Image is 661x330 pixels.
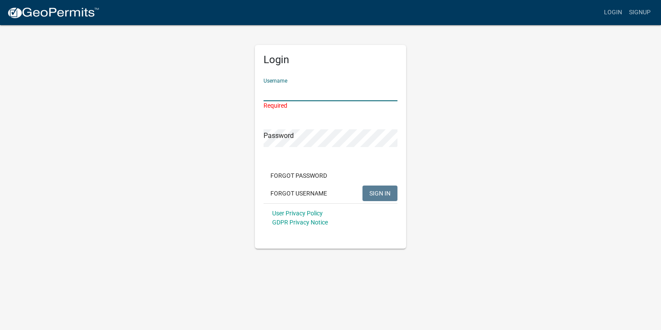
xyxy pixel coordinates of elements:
[264,101,397,110] div: Required
[626,4,654,21] a: Signup
[272,210,323,217] a: User Privacy Policy
[272,219,328,226] a: GDPR Privacy Notice
[264,54,397,66] h5: Login
[601,4,626,21] a: Login
[264,186,334,201] button: Forgot Username
[264,168,334,183] button: Forgot Password
[369,189,391,196] span: SIGN IN
[362,186,397,201] button: SIGN IN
